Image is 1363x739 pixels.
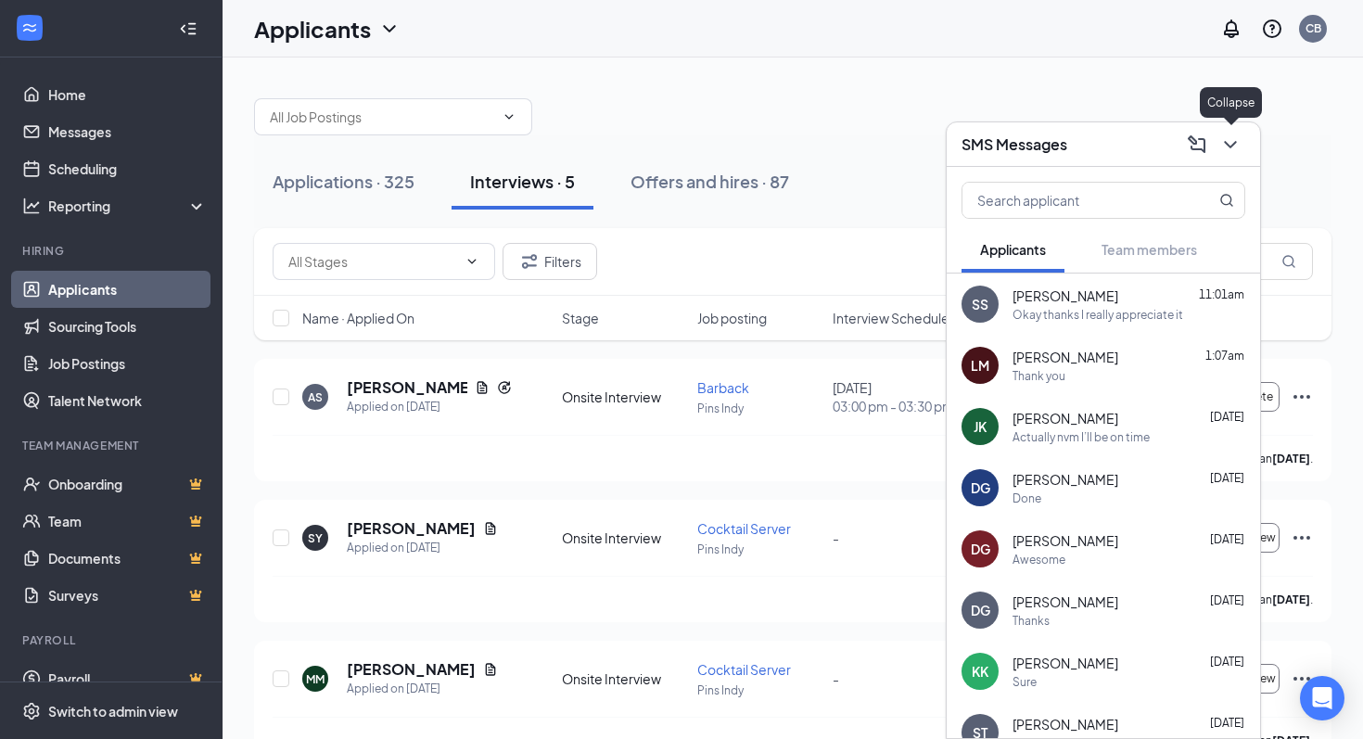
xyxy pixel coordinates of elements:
span: [DATE] [1210,410,1244,424]
svg: ChevronDown [378,18,401,40]
a: Applicants [48,271,207,308]
a: OnboardingCrown [48,465,207,503]
div: DG [971,478,990,497]
input: All Stages [288,251,457,272]
p: Pins Indy [697,542,822,557]
span: Name · Applied On [302,309,414,327]
div: Awesome [1013,552,1065,567]
div: [DATE] [833,378,957,415]
span: [DATE] [1210,716,1244,730]
span: [DATE] [1210,532,1244,546]
div: DG [971,601,990,619]
svg: Reapply [497,380,512,395]
svg: Collapse [179,19,197,38]
svg: Filter [518,250,541,273]
b: [DATE] [1272,452,1310,465]
a: TeamCrown [48,503,207,540]
span: Interview Schedule [833,309,949,327]
div: LM [971,356,989,375]
svg: Settings [22,702,41,720]
a: Scheduling [48,150,207,187]
svg: Ellipses [1291,668,1313,690]
a: Job Postings [48,345,207,382]
svg: Ellipses [1291,386,1313,408]
div: Actually nvm I’ll be on time [1013,429,1150,445]
svg: WorkstreamLogo [20,19,39,37]
span: Team members [1102,241,1197,258]
span: Cocktail Server [697,520,791,537]
span: Barback [697,379,749,396]
div: Applied on [DATE] [347,398,512,416]
svg: MagnifyingGlass [1281,254,1296,269]
h1: Applicants [254,13,371,45]
span: Job posting [697,309,767,327]
div: Reporting [48,197,208,215]
span: 11:01am [1199,287,1244,301]
svg: Document [483,521,498,536]
div: Okay thanks I really appreciate it [1013,307,1183,323]
div: DG [971,540,990,558]
span: [PERSON_NAME] [1013,409,1118,427]
a: Home [48,76,207,113]
span: 1:07am [1205,349,1244,363]
div: KK [972,662,988,681]
svg: Document [483,662,498,677]
div: Applied on [DATE] [347,539,498,557]
div: Switch to admin view [48,702,178,720]
button: ChevronDown [1216,130,1245,159]
span: [PERSON_NAME] [1013,654,1118,672]
div: CB [1306,20,1321,36]
svg: ChevronDown [1219,134,1242,156]
a: Sourcing Tools [48,308,207,345]
svg: MagnifyingGlass [1219,193,1234,208]
button: ComposeMessage [1182,130,1212,159]
input: Search applicant [962,183,1182,218]
p: Pins Indy [697,401,822,416]
div: Thank you [1013,368,1065,384]
a: Talent Network [48,382,207,419]
div: SY [308,530,323,546]
h5: [PERSON_NAME] [347,659,476,680]
span: [PERSON_NAME] [1013,470,1118,489]
div: Onsite Interview [562,388,686,406]
span: - [833,670,839,687]
svg: ChevronDown [465,254,479,269]
a: PayrollCrown [48,660,207,697]
div: Collapse [1200,87,1262,118]
h5: [PERSON_NAME] [347,377,467,398]
div: Payroll [22,632,203,648]
span: Applicants [980,241,1046,258]
span: Stage [562,309,599,327]
div: Hiring [22,243,203,259]
svg: ComposeMessage [1186,134,1208,156]
input: All Job Postings [270,107,494,127]
h3: SMS Messages [962,134,1067,155]
span: [PERSON_NAME] [1013,715,1118,733]
svg: Analysis [22,197,41,215]
p: Pins Indy [697,682,822,698]
div: Offers and hires · 87 [631,170,789,193]
svg: QuestionInfo [1261,18,1283,40]
div: Sure [1013,674,1037,690]
div: Open Intercom Messenger [1300,676,1344,720]
div: Applied on [DATE] [347,680,498,698]
div: AS [308,389,323,405]
svg: Document [475,380,490,395]
button: Filter Filters [503,243,597,280]
span: [DATE] [1210,655,1244,669]
div: JK [974,417,987,436]
svg: ChevronDown [502,109,516,124]
span: [DATE] [1210,471,1244,485]
div: SS [972,295,988,313]
span: [PERSON_NAME] [1013,592,1118,611]
div: Thanks [1013,613,1050,629]
span: [PERSON_NAME] [1013,531,1118,550]
svg: Notifications [1220,18,1242,40]
a: DocumentsCrown [48,540,207,577]
a: Messages [48,113,207,150]
div: Team Management [22,438,203,453]
div: Onsite Interview [562,669,686,688]
div: Onsite Interview [562,529,686,547]
b: [DATE] [1272,592,1310,606]
a: SurveysCrown [48,577,207,614]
